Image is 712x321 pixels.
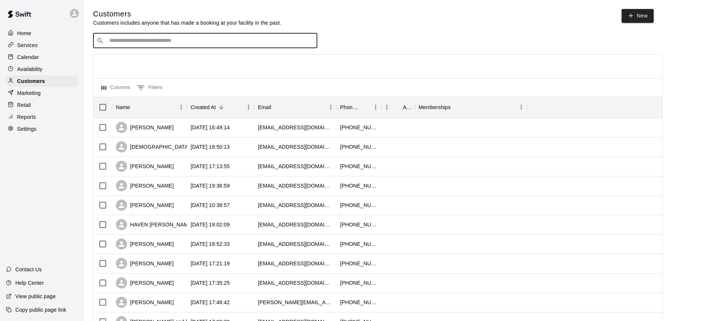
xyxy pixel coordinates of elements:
div: +19728169144 [340,240,377,248]
button: Menu [243,102,254,113]
div: yarbroughjeff@hotmail.com [258,163,333,170]
p: Availability [17,65,43,73]
p: Customers includes anyone that has made a booking at your facility in the past. [93,19,281,27]
div: [DEMOGRAPHIC_DATA][PERSON_NAME] [116,141,233,152]
button: Sort [130,102,141,112]
div: 2025-09-04 16:49:14 [191,124,230,131]
div: 2025-08-28 19:36:59 [191,182,230,189]
a: Settings [6,123,78,135]
div: Created At [187,97,254,118]
h5: Customers [93,9,281,19]
p: Help Center [15,279,44,287]
div: +12146647183 [340,163,377,170]
p: Services [17,41,38,49]
p: View public page [15,293,56,300]
div: +18124311220 [340,182,377,189]
button: Show filters [135,82,164,94]
a: Services [6,40,78,51]
div: ernestovega62@yahoo.com [258,124,333,131]
a: Customers [6,75,78,87]
button: Select columns [99,82,132,94]
div: Created At [191,97,216,118]
p: Marketing [17,89,41,97]
div: brad.carter@halliburton.com [258,299,333,306]
button: Menu [516,102,527,113]
div: Memberships [419,97,451,118]
div: +14324135350 [340,299,377,306]
div: +12148642897 [340,279,377,287]
div: Name [116,97,130,118]
div: +19727575652 [340,260,377,267]
div: [PERSON_NAME] [116,122,174,133]
div: +12146634182 [340,221,377,228]
div: 2025-08-08 17:46:42 [191,299,230,306]
a: Availability [6,64,78,75]
p: Retail [17,101,31,109]
button: Menu [370,102,381,113]
p: Customers [17,77,45,85]
div: [PERSON_NAME] [116,180,174,191]
button: Menu [381,102,392,113]
button: Sort [271,102,282,112]
p: Home [17,30,31,37]
div: Name [112,97,187,118]
div: 2025-08-17 18:52:33 [191,240,230,248]
a: Marketing [6,87,78,99]
div: kandjsavage16@gmail.com [258,143,333,151]
button: Sort [360,102,370,112]
a: Calendar [6,52,78,63]
div: alexlueders@yahoo.com [258,182,333,189]
div: Email [254,97,336,118]
div: Memberships [415,97,527,118]
div: Email [258,97,271,118]
button: Sort [216,102,226,112]
div: [PERSON_NAME] [116,258,174,269]
button: Menu [325,102,336,113]
div: [PERSON_NAME] [116,297,174,308]
button: Sort [451,102,461,112]
button: Sort [392,102,403,112]
div: 2025-08-31 18:50:13 [191,143,230,151]
div: 2025-08-13 17:35:25 [191,279,230,287]
div: gavinoc09@icloud.com [258,201,333,209]
p: Reports [17,113,36,121]
div: [PERSON_NAME] [116,200,174,211]
a: Reports [6,111,78,123]
div: 2025-08-31 17:13:55 [191,163,230,170]
a: New [622,9,654,23]
p: Copy public page link [15,306,66,314]
div: +19036030677 [340,143,377,151]
div: HAVEN [PERSON_NAME] [116,219,193,230]
div: 2025-08-17 19:02:09 [191,221,230,228]
div: +19032888957 [340,124,377,131]
div: [PERSON_NAME] [116,238,174,250]
div: Phone Number [336,97,381,118]
div: [PERSON_NAME] [116,277,174,288]
div: Age [381,97,415,118]
div: 2025-08-23 10:38:57 [191,201,230,209]
div: +19727424486 [340,201,377,209]
p: Contact Us [15,266,42,273]
div: jenives1586@gmail.com [258,240,333,248]
div: nikki.ree0528@gmail.com [258,279,333,287]
div: 2025-08-17 17:21:19 [191,260,230,267]
p: Calendar [17,53,39,61]
a: Retail [6,99,78,111]
a: Home [6,28,78,39]
div: Search customers by name or email [93,33,317,48]
div: Phone Number [340,97,360,118]
button: Menu [176,102,187,113]
p: Settings [17,125,37,133]
div: havanvance@yahoo.com [258,221,333,228]
div: Age [403,97,411,118]
div: [PERSON_NAME] [116,161,174,172]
